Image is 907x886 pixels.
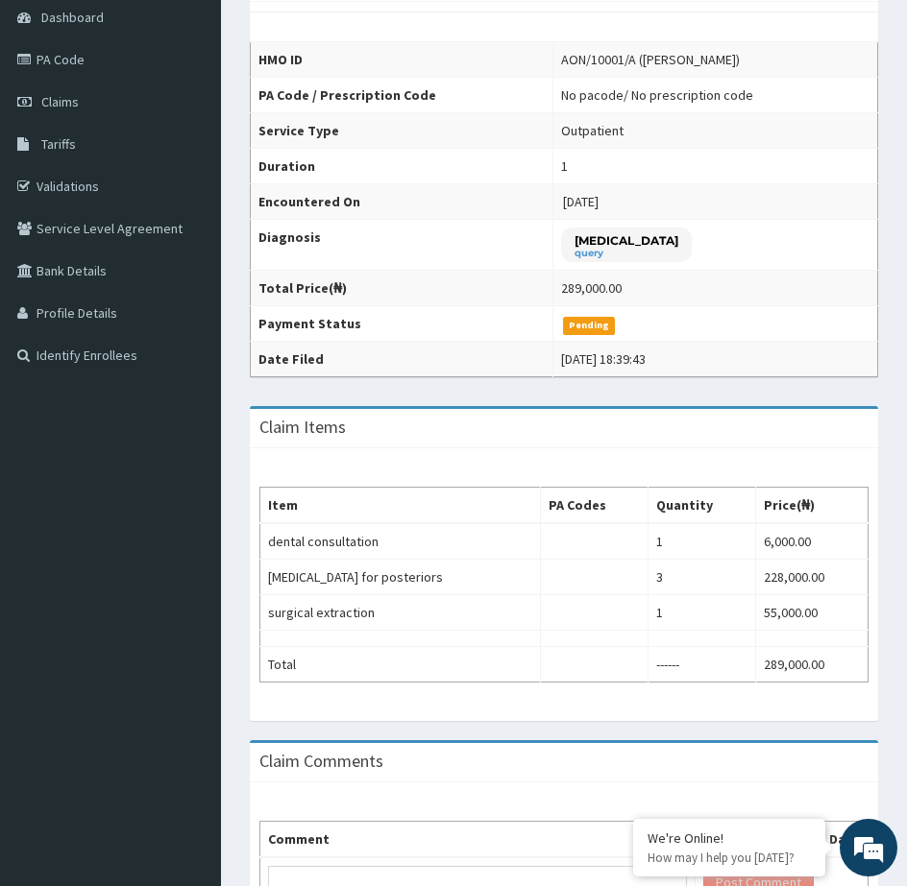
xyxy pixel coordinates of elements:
[561,349,646,369] div: [DATE] 18:39:43
[251,219,553,271] th: Diagnosis
[260,560,541,595] td: [MEDICAL_DATA] for posteriors
[575,232,678,249] p: [MEDICAL_DATA]
[649,647,755,682] td: ------
[260,822,696,858] th: Comment
[649,560,755,595] td: 3
[259,419,346,436] h3: Claim Items
[260,595,541,631] td: surgical extraction
[755,523,868,560] td: 6,000.00
[251,342,553,377] th: Date Filed
[561,156,568,176] div: 1
[251,148,553,183] th: Duration
[561,85,753,105] div: No pacode / No prescription code
[540,488,649,524] th: PA Codes
[561,121,624,140] div: Outpatient
[251,183,553,219] th: Encountered On
[561,50,740,69] div: AON/10001/A ([PERSON_NAME])
[251,41,553,77] th: HMO ID
[251,271,553,306] th: Total Price(₦)
[649,488,755,524] th: Quantity
[575,249,678,258] small: query
[259,753,383,770] h3: Claim Comments
[251,112,553,148] th: Service Type
[251,77,553,112] th: PA Code / Prescription Code
[649,595,755,631] td: 1
[251,306,553,342] th: Payment Status
[755,595,868,631] td: 55,000.00
[260,488,541,524] th: Item
[561,278,622,298] div: 289,000.00
[41,135,76,153] span: Tariffs
[41,93,79,110] span: Claims
[755,488,868,524] th: Price(₦)
[755,647,868,682] td: 289,000.00
[649,523,755,560] td: 1
[260,647,541,682] td: Total
[41,9,104,26] span: Dashboard
[563,317,616,334] span: Pending
[563,193,599,210] span: [DATE]
[260,523,541,560] td: dental consultation
[648,829,811,847] div: We're Online!
[648,850,811,866] p: How may I help you today?
[755,560,868,595] td: 228,000.00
